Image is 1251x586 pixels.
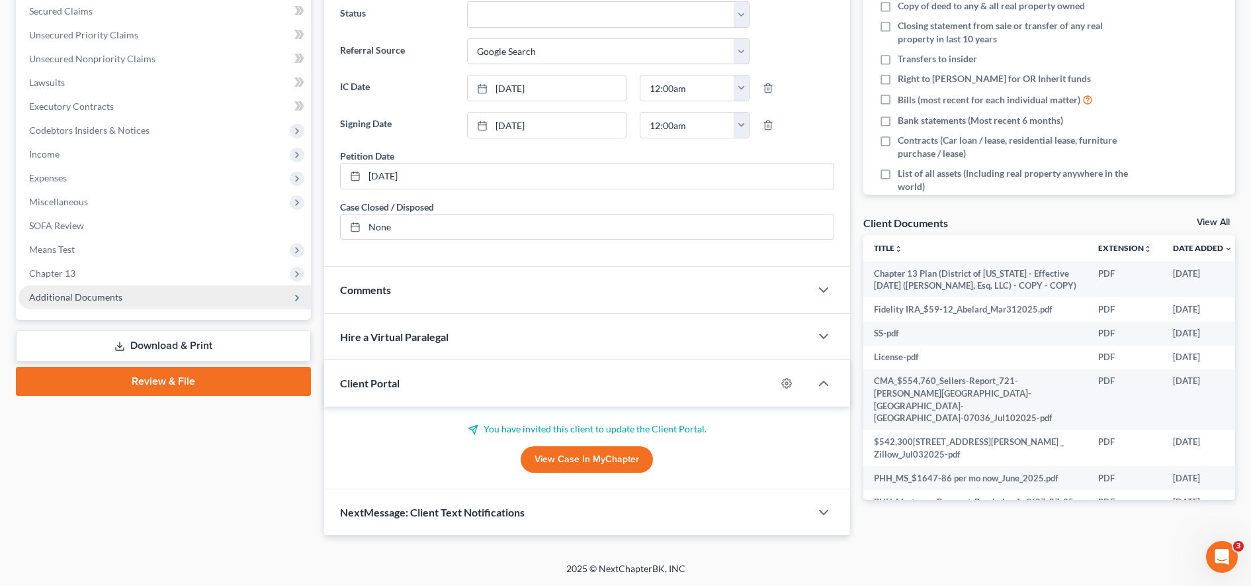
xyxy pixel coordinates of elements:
span: NextMessage: Client Text Notifications [340,506,525,518]
a: Unsecured Priority Claims [19,23,311,47]
td: PDF [1088,322,1162,346]
td: License-pdf [863,346,1088,369]
td: [DATE] [1162,430,1243,466]
td: PDF [1088,466,1162,490]
i: unfold_more [1144,245,1152,253]
label: Status [333,1,460,28]
iframe: Intercom live chat [1206,541,1238,573]
td: PDF [1088,369,1162,430]
span: Unsecured Priority Claims [29,29,138,40]
a: [DATE] [468,113,626,138]
span: Additional Documents [29,291,122,303]
p: You have invited this client to update the Client Portal. [340,422,834,436]
td: [DATE] [1162,262,1243,298]
i: unfold_more [894,245,902,253]
span: Hire a Virtual Paralegal [340,330,449,343]
span: Executory Contracts [29,101,114,112]
span: Bills (most recent for each individual matter) [898,93,1080,107]
a: Date Added expand_more [1173,243,1232,253]
span: Lawsuits [29,77,65,88]
a: Extensionunfold_more [1098,243,1152,253]
td: PDF [1088,297,1162,321]
span: Miscellaneous [29,196,88,207]
td: Fidelity IRA_$59-12_Abelard_Mar312025.pdf [863,297,1088,321]
span: Comments [340,283,391,296]
i: expand_more [1225,245,1232,253]
span: List of all assets (Including real property anywhere in the world) [898,167,1131,193]
td: [DATE] [1162,490,1243,526]
a: [DATE] [468,75,626,101]
a: Download & Print [16,330,311,362]
span: Contracts (Car loan / lease, residential lease, furniture purchase / lease) [898,134,1131,160]
td: [DATE] [1162,346,1243,369]
td: PDF [1088,430,1162,466]
span: Client Portal [340,377,400,389]
span: Right to [PERSON_NAME] for OR Inherit funds [898,72,1091,85]
span: Expenses [29,172,67,183]
a: Lawsuits [19,71,311,95]
td: PHH_MS_$1647-86 per mo now_June_2025.pdf [863,466,1088,490]
div: Petition Date [340,149,394,163]
a: Titleunfold_more [874,243,902,253]
td: PDF [1088,262,1162,298]
span: Transfers to insider [898,52,977,66]
td: [DATE] [1162,466,1243,490]
div: 2025 © NextChapterBK, INC [249,562,1003,586]
a: Review & File [16,367,311,396]
td: [DATE] [1162,297,1243,321]
div: Case Closed / Disposed [340,200,434,214]
span: 3 [1233,541,1244,552]
a: View All [1197,218,1230,227]
td: PDF [1088,346,1162,369]
a: View Case in MyChapter [521,446,653,473]
td: Chapter 13 Plan (District of [US_STATE] - Effective [DATE] ([PERSON_NAME], Esq. LLC) - COPY - COPY) [863,262,1088,298]
td: [DATE] [1162,369,1243,430]
div: Client Documents [863,216,948,230]
a: None [341,215,834,240]
span: Codebtors Insiders & Notices [29,124,150,136]
td: SS-pdf [863,322,1088,346]
a: Unsecured Nonpriority Claims [19,47,311,71]
span: Means Test [29,244,75,255]
input: -- : -- [640,75,734,101]
a: [DATE] [341,164,834,189]
input: -- : -- [640,113,734,138]
span: Secured Claims [29,5,93,17]
span: Unsecured Nonpriority Claims [29,53,155,64]
span: Income [29,148,60,160]
label: Referral Source [333,38,460,65]
label: Signing Date [333,112,460,138]
td: PDF [1088,490,1162,526]
td: PHH_Mortgage_Payment_Reminder_AsOf07_07_25-pdf [863,490,1088,526]
td: [DATE] [1162,322,1243,346]
td: CMA_$554,760_Sellers-Report_721-[PERSON_NAME][GEOGRAPHIC_DATA]-[GEOGRAPHIC_DATA]-[GEOGRAPHIC_DATA... [863,369,1088,430]
a: SOFA Review [19,214,311,238]
a: Executory Contracts [19,95,311,119]
span: Closing statement from sale or transfer of any real property in last 10 years [898,19,1131,46]
span: Bank statements (Most recent 6 months) [898,114,1063,127]
label: IC Date [333,75,460,101]
td: $542,300[STREET_ADDRESS][PERSON_NAME] _ Zillow_Jul032025-pdf [863,430,1088,466]
span: Chapter 13 [29,268,75,279]
span: SOFA Review [29,220,84,231]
